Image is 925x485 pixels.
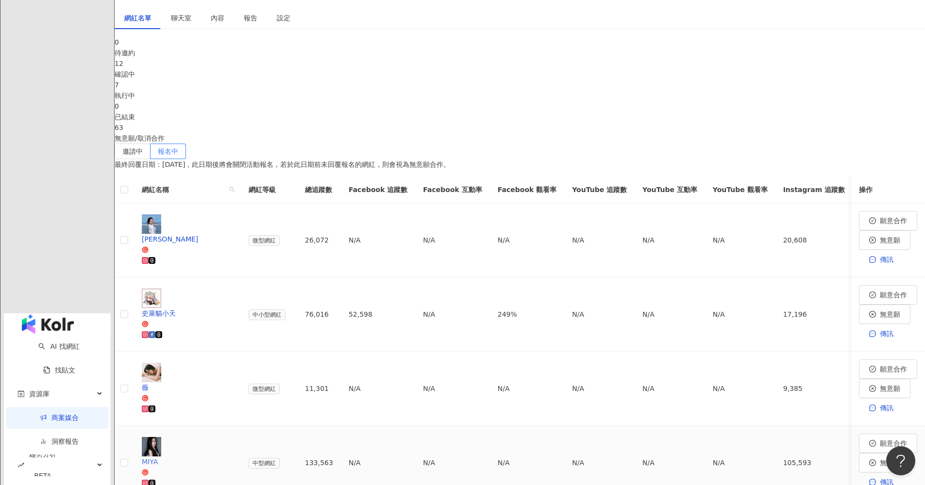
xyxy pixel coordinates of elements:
[880,439,907,447] span: 願意合作
[249,458,280,469] span: 中型網紅
[775,352,853,426] td: 9,385
[341,177,415,203] th: Facebook 追蹤數
[564,203,635,277] td: N/A
[564,352,635,426] td: N/A
[249,309,286,320] span: 中小型網紅
[869,385,876,392] span: close-circle
[142,308,233,319] div: 史萊貓小天
[869,459,876,466] span: close-circle
[635,203,705,277] td: N/A
[490,177,564,203] th: Facebook 觀看率
[415,352,489,426] td: N/A
[22,314,74,334] img: logo
[880,256,893,263] span: 傳訊
[115,37,925,48] div: 0
[415,277,489,352] td: N/A
[859,359,917,379] button: 願意合作
[415,203,489,277] td: N/A
[705,177,775,203] th: YouTube 觀看率
[859,398,904,418] button: 傳訊
[886,446,915,475] iframe: Help Scout Beacon - Open
[635,177,705,203] th: YouTube 互動率
[415,177,489,203] th: Facebook 互動率
[490,203,564,277] td: N/A
[859,305,910,324] button: 無意願
[297,277,341,352] td: 76,016
[211,13,224,23] div: 內容
[115,90,925,101] div: 執行中
[115,80,925,90] div: 7
[38,342,79,350] a: searchAI 找網紅
[115,159,925,170] p: 最終回覆日期：[DATE]，此日期後將會關閉活動報名，若於此日期前未回覆報名的網紅，則會視為無意願合作。
[142,184,225,195] span: 網紅名稱
[124,13,151,23] div: 網紅名單
[705,277,775,352] td: N/A
[869,291,876,298] span: check-circle
[635,277,705,352] td: N/A
[249,384,280,394] span: 微型網紅
[859,285,917,305] button: 願意合作
[859,434,917,453] button: 願意合作
[40,414,79,421] a: 商案媒合
[880,365,907,373] span: 願意合作
[341,277,415,352] td: 52,598
[227,182,237,197] span: search
[859,230,910,250] button: 無意願
[297,352,341,426] td: 11,301
[490,352,564,426] td: N/A
[869,404,876,411] span: message
[115,101,925,112] div: 0
[297,177,341,203] th: 總追蹤數
[859,453,910,472] button: 無意願
[115,58,925,69] div: 12
[635,352,705,426] td: N/A
[705,203,775,277] td: N/A
[869,366,876,372] span: check-circle
[775,203,853,277] td: 20,608
[115,69,925,80] div: 確認中
[880,404,893,412] span: 傳訊
[158,147,178,155] span: 報名中
[705,352,775,426] td: N/A
[29,383,50,405] span: 資源庫
[40,437,79,445] a: 洞察報告
[341,203,415,277] td: N/A
[775,277,853,352] td: 17,196
[115,122,925,133] div: 63
[859,379,910,398] button: 無意願
[244,13,257,23] div: 報告
[17,462,24,469] span: rise
[869,237,876,243] span: close-circle
[859,250,904,269] button: 傳訊
[249,235,280,246] span: 微型網紅
[880,310,900,318] span: 無意願
[880,291,907,299] span: 願意合作
[869,256,876,263] span: message
[341,352,415,426] td: N/A
[869,330,876,337] span: message
[142,214,161,234] img: KOL Avatar
[490,277,564,352] td: 249%
[869,217,876,224] span: check-circle
[880,217,907,225] span: 願意合作
[142,456,233,467] div: MIYA
[869,311,876,318] span: close-circle
[241,177,297,203] th: 網紅等級
[880,330,893,338] span: 傳訊
[142,363,161,382] img: KOL Avatar
[564,177,635,203] th: YouTube 追蹤數
[122,147,143,155] span: 邀請中
[142,234,233,244] div: [PERSON_NAME]
[869,440,876,447] span: check-circle
[115,48,925,58] div: 待邀約
[43,366,75,374] a: 找貼文
[880,459,900,467] span: 無意願
[851,177,925,203] th: 操作
[564,277,635,352] td: N/A
[880,236,900,244] span: 無意願
[142,289,161,308] img: KOL Avatar
[297,203,341,277] td: 26,072
[142,382,233,393] div: 薇
[859,324,904,343] button: 傳訊
[115,112,925,122] div: 已結束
